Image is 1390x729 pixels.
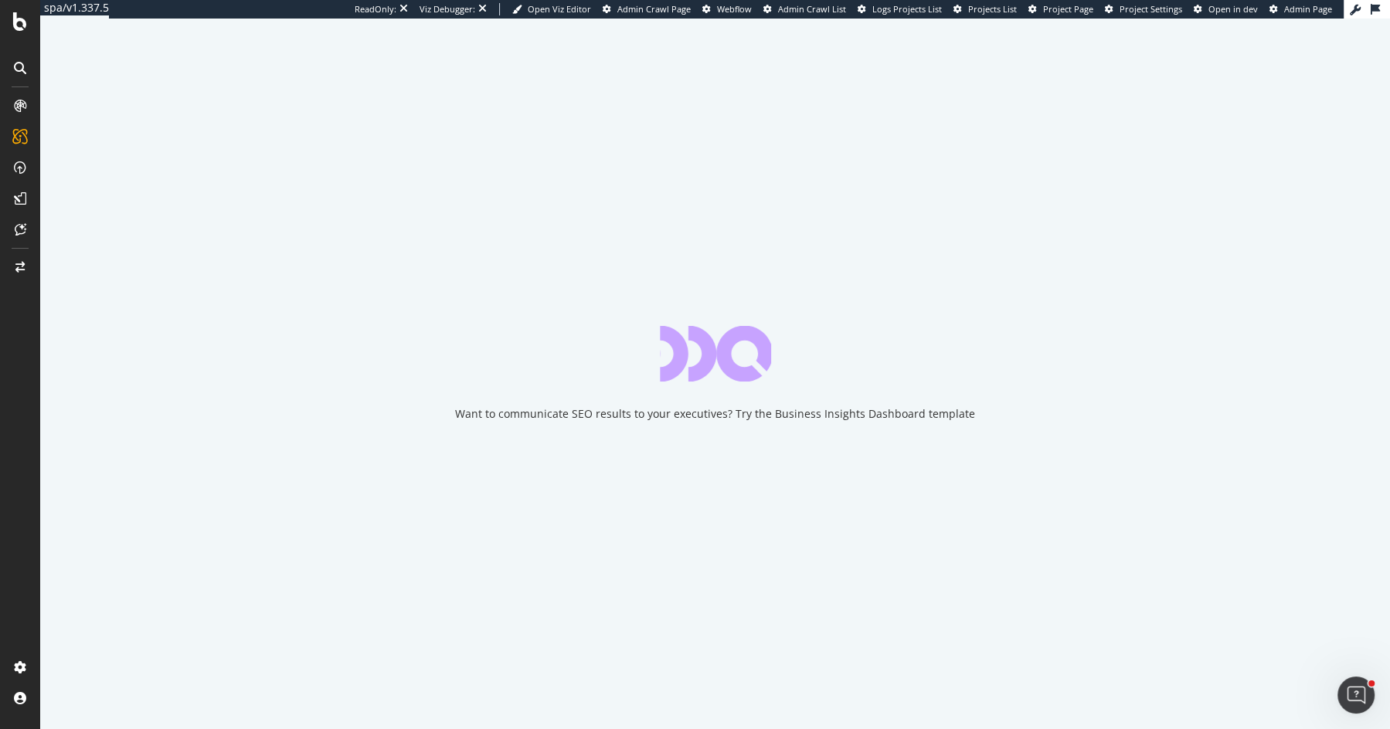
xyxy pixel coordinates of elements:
[763,3,846,15] a: Admin Crawl List
[1337,676,1375,714] iframe: Intercom live chat
[717,3,752,15] span: Webflow
[858,3,942,15] a: Logs Projects List
[953,3,1017,15] a: Projects List
[702,3,752,15] a: Webflow
[1208,3,1258,15] span: Open in dev
[1194,3,1258,15] a: Open in dev
[1120,3,1182,15] span: Project Settings
[512,3,591,15] a: Open Viz Editor
[420,3,475,15] div: Viz Debugger:
[1043,3,1093,15] span: Project Page
[355,3,396,15] div: ReadOnly:
[968,3,1017,15] span: Projects List
[528,3,591,15] span: Open Viz Editor
[1028,3,1093,15] a: Project Page
[660,326,771,381] div: animation
[1105,3,1182,15] a: Project Settings
[778,3,846,15] span: Admin Crawl List
[1269,3,1332,15] a: Admin Page
[455,406,975,422] div: Want to communicate SEO results to your executives? Try the Business Insights Dashboard template
[603,3,691,15] a: Admin Crawl Page
[872,3,942,15] span: Logs Projects List
[1284,3,1332,15] span: Admin Page
[617,3,691,15] span: Admin Crawl Page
